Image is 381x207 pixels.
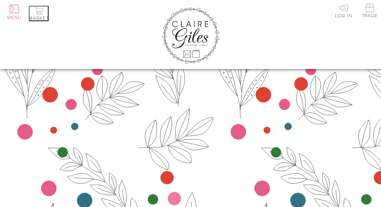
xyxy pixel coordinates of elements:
[335,4,352,18] a: Log In
[362,4,377,19] a: Trade
[7,15,22,20] span: Menu
[362,4,377,18] span: Trade
[29,6,49,21] button: Basket
[7,5,22,20] button: Menu
[162,7,219,64] img: Claire Giles Greetings Cards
